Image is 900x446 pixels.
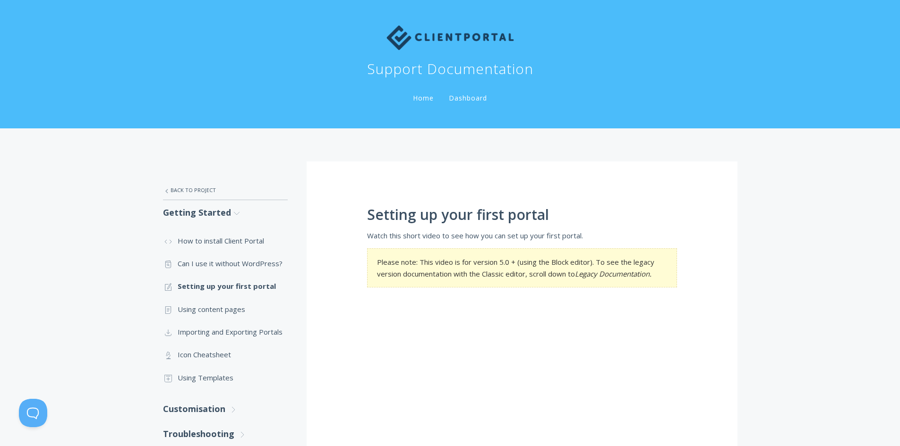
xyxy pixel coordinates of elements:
[411,93,436,102] a: Home
[163,229,288,252] a: How to install Client Portal
[163,343,288,366] a: Icon Cheatsheet
[163,366,288,389] a: Using Templates
[163,275,288,297] a: Setting up your first portal
[367,248,677,287] section: Please note: This video is for version 5.0 + (using the Block editor). To see the legacy version ...
[163,320,288,343] a: Importing and Exporting Portals
[19,399,47,427] iframe: Toggle Customer Support
[575,269,651,278] em: Legacy Documentation.
[163,298,288,320] a: Using content pages
[163,180,288,200] a: Back to Project
[367,230,677,241] p: Watch this short video to see how you can set up your first portal.
[367,59,533,78] h1: Support Documentation
[163,200,288,225] a: Getting Started
[163,396,288,421] a: Customisation
[367,207,677,223] h1: Setting up your first portal
[447,93,489,102] a: Dashboard
[163,252,288,275] a: Can I use it without WordPress?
